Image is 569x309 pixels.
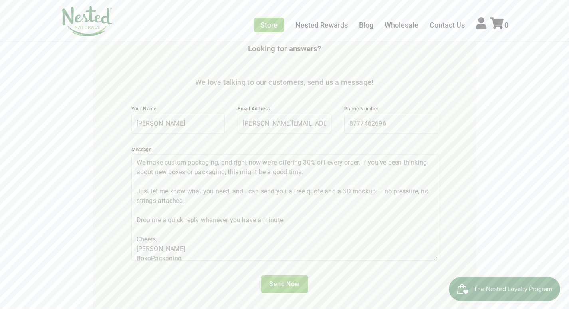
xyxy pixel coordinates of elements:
[61,45,508,54] h3: Looking for answers?
[504,21,508,29] span: 0
[131,114,225,134] input: Full Name
[254,18,284,32] a: Store
[125,77,444,88] p: We love talking to our customers, send us a message!
[131,146,438,154] label: Message
[344,114,438,134] input: Your Phone Number
[490,21,508,29] a: 0
[449,277,561,301] iframe: Button to open loyalty program pop-up
[385,21,418,29] a: Wholesale
[61,6,113,36] img: Nested Naturals
[238,114,331,134] input: Eg: johndoe@gmail.com
[131,106,225,114] label: Your Name
[238,106,331,114] label: Email Address
[430,21,465,29] a: Contact Us
[261,275,308,293] input: Send Now
[359,21,373,29] a: Blog
[344,106,438,114] label: Phone Number
[295,21,348,29] a: Nested Rewards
